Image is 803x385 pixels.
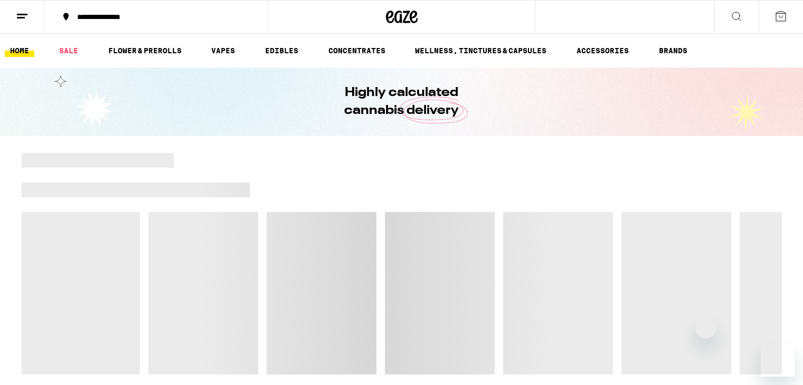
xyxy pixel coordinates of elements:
[761,343,795,377] iframe: Button to launch messaging window
[695,317,716,339] iframe: Close message
[571,44,634,57] a: ACCESSORIES
[103,44,187,57] a: FLOWER & PREROLLS
[315,84,489,120] h1: Highly calculated cannabis delivery
[410,44,552,57] a: WELLNESS, TINCTURES & CAPSULES
[206,44,240,57] a: VAPES
[5,44,34,57] a: HOME
[654,44,693,57] a: BRANDS
[323,44,391,57] a: CONCENTRATES
[54,44,83,57] a: SALE
[260,44,304,57] a: EDIBLES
